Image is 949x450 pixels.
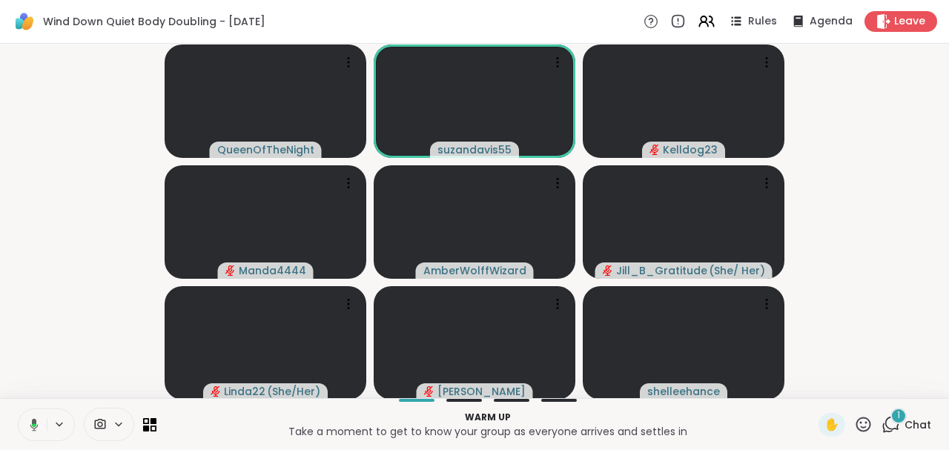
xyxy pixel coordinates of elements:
[897,409,900,422] span: 1
[748,14,777,29] span: Rules
[165,411,810,424] p: Warm up
[603,265,613,276] span: audio-muted
[663,142,718,157] span: Kelldog23
[12,9,37,34] img: ShareWell Logomark
[709,263,765,278] span: ( She/ Her )
[225,265,236,276] span: audio-muted
[616,263,707,278] span: Jill_B_Gratitude
[649,145,660,155] span: audio-muted
[810,14,853,29] span: Agenda
[424,386,434,397] span: audio-muted
[165,424,810,439] p: Take a moment to get to know your group as everyone arrives and settles in
[43,14,265,29] span: Wind Down Quiet Body Doubling - [DATE]
[224,384,265,399] span: Linda22
[894,14,925,29] span: Leave
[267,384,320,399] span: ( She/Her )
[217,142,314,157] span: QueenOfTheNight
[437,142,512,157] span: suzandavis55
[239,263,306,278] span: Manda4444
[423,263,526,278] span: AmberWolffWizard
[211,386,221,397] span: audio-muted
[437,384,526,399] span: [PERSON_NAME]
[905,417,931,432] span: Chat
[824,416,839,434] span: ✋
[647,384,720,399] span: shelleehance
